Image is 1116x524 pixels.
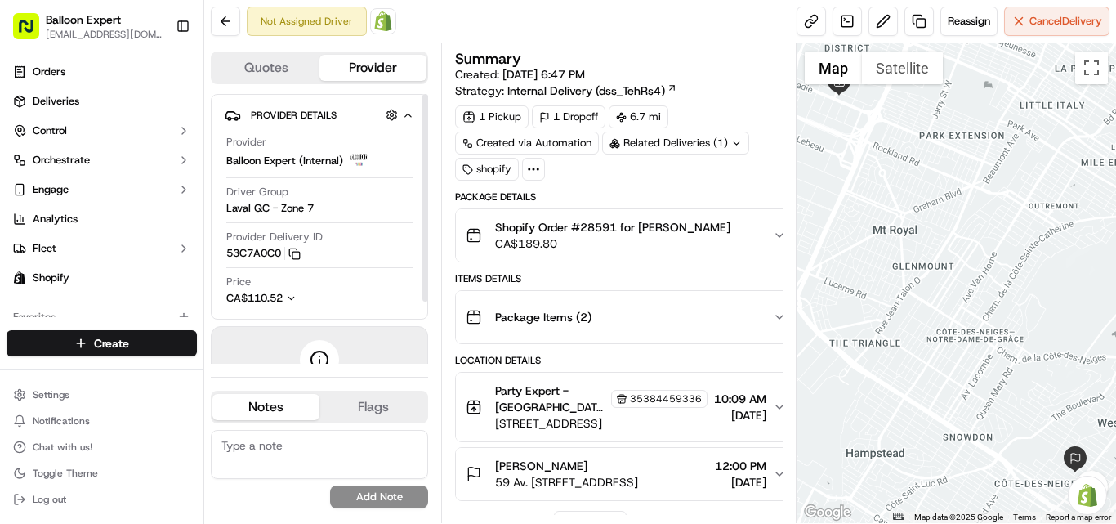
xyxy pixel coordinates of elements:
[226,246,301,261] button: 53C7A0C0
[212,55,319,81] button: Quotes
[532,105,605,128] div: 1 Dropoff
[7,383,197,406] button: Settings
[226,154,343,168] span: Balloon Expert (Internal)
[455,52,521,66] h3: Summary
[7,436,197,459] button: Chat with us!
[455,272,797,285] div: Items Details
[1075,52,1108,84] button: Toggle fullscreen view
[33,153,90,168] span: Orchestrate
[370,8,396,34] a: Shopify
[226,291,370,306] button: CA$110.52
[33,94,79,109] span: Deliveries
[914,513,1003,522] span: Map data ©2025 Google
[33,182,69,197] span: Engage
[801,502,855,523] img: Google
[33,212,78,226] span: Analytics
[7,7,169,46] button: Balloon Expert[EMAIL_ADDRESS][DOMAIN_NAME]
[7,206,197,232] a: Analytics
[940,7,998,36] button: Reassign
[33,65,65,79] span: Orders
[7,410,197,432] button: Notifications
[507,83,665,99] span: Internal Delivery (dss_TehRs4)
[319,394,426,420] button: Flags
[715,458,766,474] span: 12:00 PM
[226,135,266,150] span: Provider
[948,14,990,29] span: Reassign
[1075,471,1108,504] button: Map camera controls
[7,462,197,485] button: Toggle Theme
[495,474,638,490] span: 59 Av. [STREET_ADDRESS]
[495,235,730,252] span: CA$189.80
[7,488,197,511] button: Log out
[46,11,121,28] button: Balloon Expert
[7,147,197,173] button: Orchestrate
[33,414,90,428] span: Notifications
[226,185,288,199] span: Driver Group
[862,52,943,84] button: Show satellite imagery
[7,177,197,203] button: Engage
[7,304,197,330] div: Favorites
[455,354,797,367] div: Location Details
[7,118,197,144] button: Control
[495,309,591,325] span: Package Items ( 2 )
[455,132,599,155] a: Created via Automation
[1004,7,1109,36] button: CancelDelivery
[609,105,668,128] div: 6.7 mi
[33,241,56,256] span: Fleet
[7,265,197,291] a: Shopify
[1046,513,1111,522] a: Report a map error
[251,109,337,122] span: Provider Details
[455,105,529,128] div: 1 Pickup
[350,151,369,171] img: profile_balloonexpert_internal.png
[33,467,98,480] span: Toggle Theme
[1013,513,1036,522] a: Terms (opens in new tab)
[495,415,708,432] span: [STREET_ADDRESS]
[46,28,163,41] button: [EMAIL_ADDRESS][DOMAIN_NAME]
[507,83,677,99] a: Internal Delivery (dss_TehRs4)
[33,271,69,285] span: Shopify
[226,275,251,289] span: Price
[373,11,393,31] img: Shopify
[7,235,197,262] button: Fleet
[7,88,197,114] a: Deliveries
[33,123,67,138] span: Control
[94,335,129,352] span: Create
[893,513,904,520] button: Keyboard shortcuts
[456,209,796,262] button: Shopify Order #28591 for [PERSON_NAME]CA$189.80
[455,83,677,99] div: Strategy:
[7,330,197,356] button: Create
[33,493,66,506] span: Log out
[455,190,797,204] div: Package Details
[455,66,585,83] span: Created:
[225,101,414,128] button: Provider Details
[212,394,319,420] button: Notes
[714,407,766,423] span: [DATE]
[715,474,766,490] span: [DATE]
[602,132,749,155] div: Related Deliveries (1)
[495,219,730,235] span: Shopify Order #28591 for [PERSON_NAME]
[456,373,796,441] button: Party Expert - [GEOGRAPHIC_DATA] Store Employee35384459336[STREET_ADDRESS]10:09 AM[DATE]
[456,448,796,500] button: [PERSON_NAME]59 Av. [STREET_ADDRESS]12:00 PM[DATE]
[226,291,283,305] span: CA$110.52
[455,158,519,181] div: shopify
[630,392,702,405] span: 35384459336
[226,230,323,244] span: Provider Delivery ID
[33,441,92,454] span: Chat with us!
[805,52,862,84] button: Show street map
[714,391,766,407] span: 10:09 AM
[801,502,855,523] a: Open this area in Google Maps (opens a new window)
[495,383,608,415] span: Party Expert - [GEOGRAPHIC_DATA] Store Employee
[1029,14,1102,29] span: Cancel Delivery
[7,59,197,85] a: Orders
[226,201,314,216] span: Laval QC - Zone 7
[502,67,585,82] span: [DATE] 6:47 PM
[319,55,426,81] button: Provider
[456,291,796,343] button: Package Items (2)
[33,388,69,401] span: Settings
[13,271,26,284] img: Shopify logo
[495,458,587,474] span: [PERSON_NAME]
